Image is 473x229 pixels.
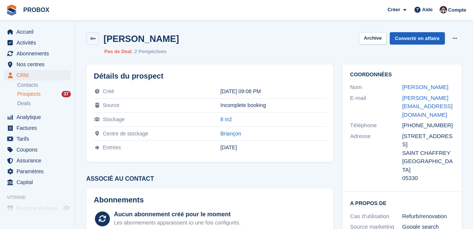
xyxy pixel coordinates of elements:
li: Pas de Deal [104,48,132,55]
span: Deals [17,100,31,107]
div: 05330 [402,174,454,183]
div: E-mail [350,94,402,119]
a: menu [4,166,71,177]
a: Convertir en affaire [390,32,445,45]
a: [PERSON_NAME][EMAIL_ADDRESS][DOMAIN_NAME] [402,95,452,118]
a: menu [4,155,71,166]
a: Contacts [17,82,71,89]
div: 37 [62,91,71,97]
span: Factures [17,123,62,133]
span: Stockage [103,116,125,122]
span: Créé [103,88,114,94]
a: 8 m2 [221,116,232,122]
h2: Détails du prospect [94,72,326,80]
span: Entrées [103,144,121,150]
h2: Abonnements [94,196,326,204]
span: Abonnements [17,48,62,59]
span: Tarifs [17,134,62,144]
div: [PHONE_NUMBER] [402,121,454,130]
a: menu [4,48,71,59]
div: [STREET_ADDRESS] [402,132,454,149]
h2: Coordonnées [350,72,454,78]
img: stora-icon-8386f47178a22dfd0bd8f6a31ec36ba5ce8667c1dd55bd0f319d3a0aa187defe.svg [6,4,17,16]
a: menu [4,144,71,155]
span: Coupons [17,144,62,155]
h3: Associé au contact [86,175,333,182]
button: Archive [359,32,387,45]
a: menu [4,59,71,70]
a: PROBOX [20,4,52,16]
span: Compte [448,6,466,14]
span: Nos centres [17,59,62,70]
span: Vitrine [7,194,75,201]
img: Jackson Collins [440,6,447,13]
span: Capital [17,177,62,187]
span: Paramètres [17,166,62,177]
div: Téléphone [350,121,402,130]
span: Accueil [17,27,62,37]
span: Source [103,102,119,108]
div: Nom [350,83,402,92]
span: Analytique [17,112,62,122]
span: Boutique en ligne [17,203,62,214]
div: [GEOGRAPHIC_DATA] [402,157,454,174]
a: menu [4,70,71,80]
a: [PERSON_NAME] [402,84,448,90]
div: [DATE] [221,144,326,150]
span: Assurance [17,155,62,166]
a: Briançon [221,131,241,137]
div: SAINT CHAFFREY [402,149,454,158]
h2: [PERSON_NAME] [104,34,179,44]
span: Centre de stockage [103,131,148,137]
a: menu [4,123,71,133]
span: Aide [422,6,432,13]
h2: A propos de [350,199,454,207]
a: Prospects 37 [17,90,71,98]
div: [DATE] 09:08 PM [221,88,326,94]
span: CRM [17,70,62,80]
a: Boutique d'aperçu [62,204,71,213]
a: menu [4,203,71,214]
span: Activités [17,37,62,48]
li: 2 Perspectives [132,48,167,55]
span: Créer [387,6,400,13]
a: menu [4,177,71,187]
div: Refurb/renovation [402,212,454,221]
a: Deals [17,100,71,107]
div: Incomplete booking [221,102,326,108]
div: Adresse [350,132,402,183]
a: menu [4,134,71,144]
div: Aucun abonnement créé pour le moment [114,210,241,219]
a: menu [4,27,71,37]
div: Les abonnements apparaissent ici une fois configurés. [114,219,241,227]
span: Prospects [17,91,41,98]
a: menu [4,112,71,122]
a: menu [4,37,71,48]
div: Cas d'utilisation [350,212,402,221]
